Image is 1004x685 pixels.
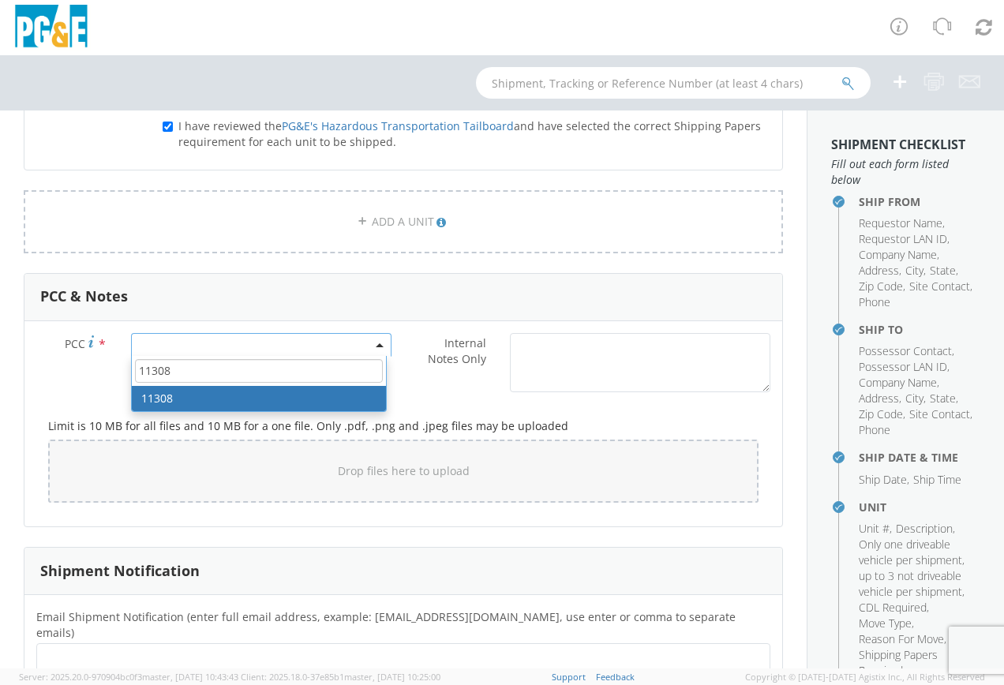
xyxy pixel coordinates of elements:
[859,231,947,246] span: Requestor LAN ID
[859,294,890,309] span: Phone
[596,671,635,683] a: Feedback
[859,472,907,487] span: Ship Date
[282,118,514,133] a: PG&E's Hazardous Transportation Tailboard
[859,343,954,359] li: ,
[905,391,926,406] li: ,
[859,631,944,646] span: Reason For Move
[859,647,976,679] li: ,
[24,190,783,253] a: ADD A UNIT
[905,263,923,278] span: City
[859,215,942,230] span: Requestor Name
[909,279,970,294] span: Site Contact
[178,118,761,149] span: I have reviewed the and have selected the correct Shipping Papers requirement for each unit to be...
[859,521,892,537] li: ,
[859,521,890,536] span: Unit #
[428,335,486,366] span: Internal Notes Only
[859,375,937,390] span: Company Name
[930,391,956,406] span: State
[859,375,939,391] li: ,
[896,521,953,536] span: Description
[344,671,440,683] span: master, [DATE] 10:25:00
[859,215,945,231] li: ,
[142,671,238,683] span: master, [DATE] 10:43:43
[831,156,980,188] span: Fill out each form listed below
[859,537,965,599] span: Only one driveable vehicle per shipment, up to 3 not driveable vehicle per shipment
[36,609,736,640] span: Email Shipment Notification (enter full email address, example: jdoe01@agistix.com, use enter or ...
[909,406,972,422] li: ,
[859,472,909,488] li: ,
[48,420,759,432] h5: Limit is 10 MB for all files and 10 MB for a one file. Only .pdf, .png and .jpeg files may be upl...
[909,406,970,421] span: Site Contact
[905,263,926,279] li: ,
[859,343,952,358] span: Possessor Contact
[859,247,939,263] li: ,
[909,279,972,294] li: ,
[859,359,950,375] li: ,
[859,406,905,422] li: ,
[905,391,923,406] span: City
[859,451,980,463] h4: Ship Date & Time
[476,67,871,99] input: Shipment, Tracking or Reference Number (at least 4 chars)
[859,537,976,600] li: ,
[65,336,85,351] span: PCC
[163,122,173,132] input: I have reviewed thePG&E's Hazardous Transportation Tailboardand have selected the correct Shippin...
[859,647,938,678] span: Shipping Papers Required
[859,359,947,374] span: Possessor LAN ID
[859,324,980,335] h4: Ship To
[859,263,901,279] li: ,
[930,391,958,406] li: ,
[930,263,958,279] li: ,
[859,263,899,278] span: Address
[831,136,965,153] strong: Shipment Checklist
[859,406,903,421] span: Zip Code
[19,671,238,683] span: Server: 2025.20.0-970904bc0f3
[859,391,899,406] span: Address
[338,463,470,478] span: Drop files here to upload
[859,600,927,615] span: CDL Required
[12,5,91,51] img: pge-logo-06675f144f4cfa6a6814.png
[859,600,929,616] li: ,
[859,616,914,631] li: ,
[859,391,901,406] li: ,
[896,521,955,537] li: ,
[859,501,980,513] h4: Unit
[913,472,961,487] span: Ship Time
[40,289,128,305] h3: PCC & Notes
[745,671,985,683] span: Copyright © [DATE]-[DATE] Agistix Inc., All Rights Reserved
[859,196,980,208] h4: Ship From
[241,671,440,683] span: Client: 2025.18.0-37e85b1
[859,247,937,262] span: Company Name
[552,671,586,683] a: Support
[859,279,905,294] li: ,
[40,563,200,579] h3: Shipment Notification
[132,386,386,411] li: 11308
[859,616,912,631] span: Move Type
[930,263,956,278] span: State
[859,631,946,647] li: ,
[859,422,890,437] span: Phone
[859,231,950,247] li: ,
[859,279,903,294] span: Zip Code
